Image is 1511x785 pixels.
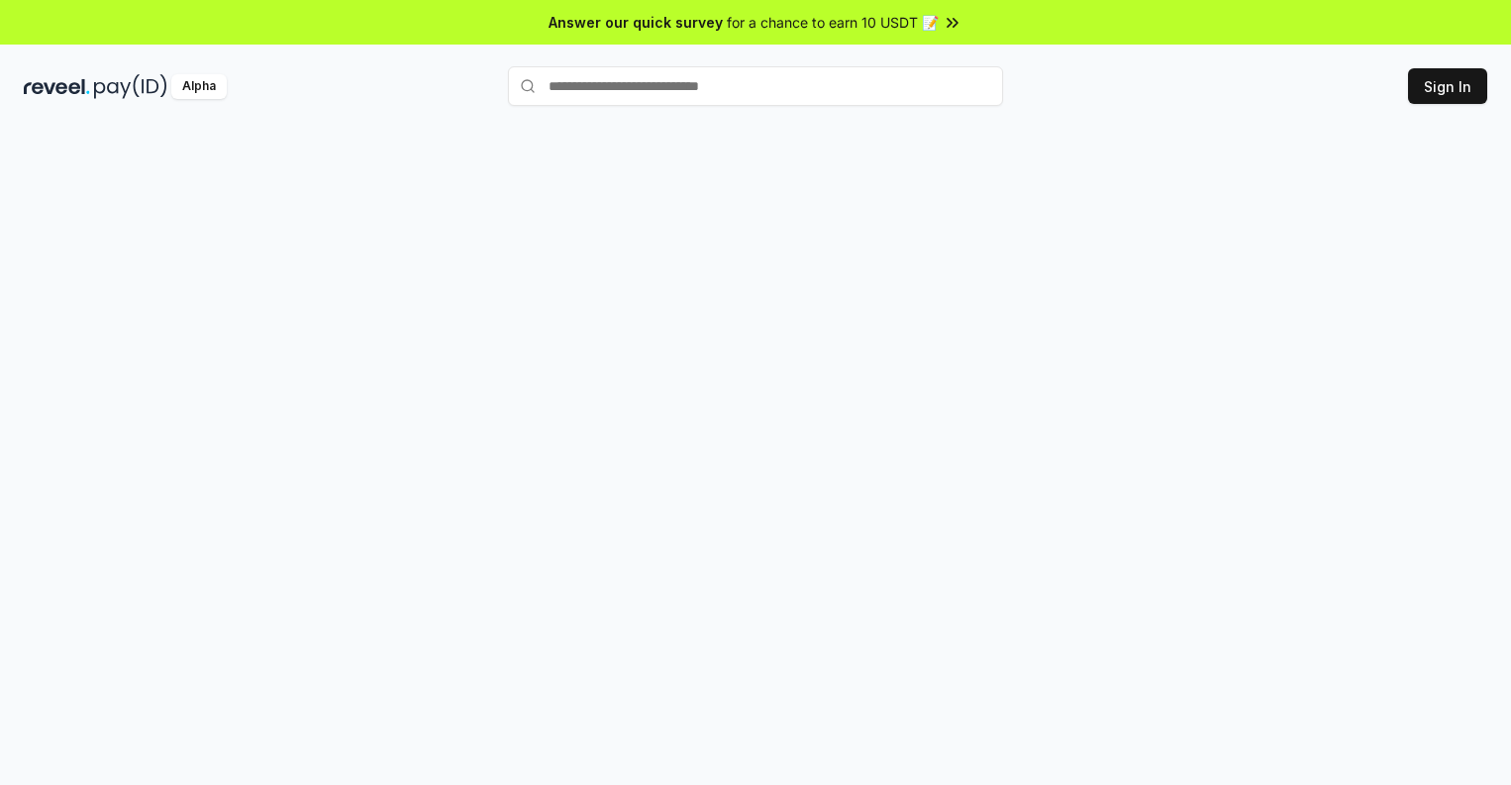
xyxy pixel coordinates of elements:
[549,12,723,33] span: Answer our quick survey
[94,74,167,99] img: pay_id
[1408,68,1487,104] button: Sign In
[24,74,90,99] img: reveel_dark
[727,12,939,33] span: for a chance to earn 10 USDT 📝
[171,74,227,99] div: Alpha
